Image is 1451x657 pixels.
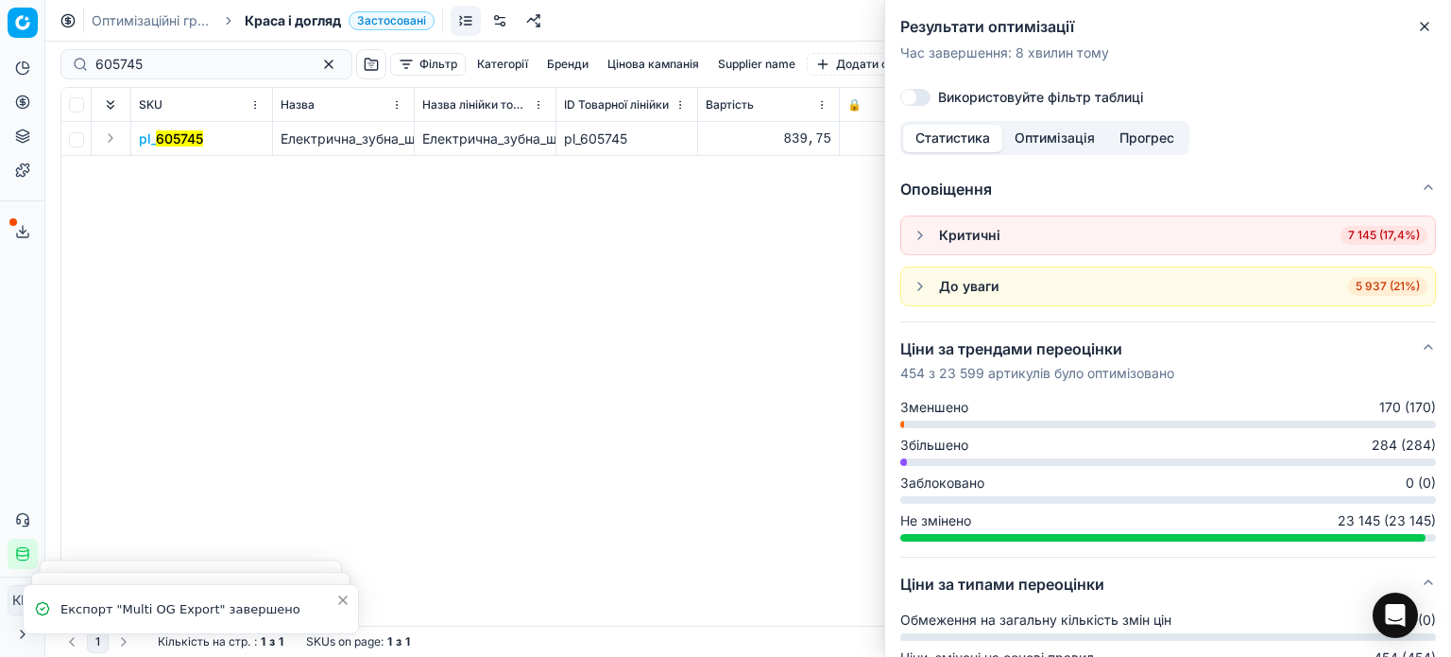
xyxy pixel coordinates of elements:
[564,130,690,148] div: pl_605745
[87,631,109,653] button: 1
[281,130,708,147] span: Електрична_зубна_щітка_Oral-B_Vitality_Pro_Protect_X_Clean_чорна
[900,322,1436,398] button: Ціни за трендами переоцінки454 з 23 599 артикулів було оптимізовано
[158,634,283,649] div: :
[900,43,1436,62] p: Час завершення : 8 хвилин тому
[706,130,831,148] div: 839,75
[261,634,265,649] strong: 1
[422,97,529,112] span: Назва лінійки товарів
[1107,125,1186,152] button: Прогрес
[1406,474,1436,493] span: 0 (0)
[99,94,122,116] button: Expand all
[139,130,203,148] span: pl_
[1373,593,1418,638] div: Open Intercom Messenger
[332,589,354,612] button: Close toast
[1002,125,1107,152] button: Оптимізація
[139,130,203,148] button: pl_605745
[92,11,435,30] nav: breadcrumb
[422,130,548,148] div: Електрична_зубна_щітка_Oral-B_Vitality_Pro_Protect_X_Clean_чорна
[903,125,1002,152] button: Статистика
[564,97,669,112] span: ID Товарної лінійки
[1348,277,1427,296] span: 5 937 (21%)
[158,634,250,649] span: Кількість на стр.
[600,53,707,76] button: Цінова кампанія
[269,634,275,649] strong: з
[9,586,37,614] span: КM
[60,631,135,653] nav: pagination
[900,611,1171,630] span: Обмеження на загальну кількість змін цін
[8,585,38,615] button: КM
[1338,511,1436,530] span: 23 145 (23 145)
[99,127,122,149] button: Expand
[807,53,927,76] button: Додати фільтр
[1379,398,1436,417] span: 170 (170)
[939,226,1000,245] div: Критичні
[281,97,315,112] span: Назва
[900,216,1436,321] div: Оповіщення
[306,634,384,649] span: SKUs on page :
[900,558,1436,611] button: Ціни за типами переоцінки
[139,97,162,112] span: SKU
[387,634,392,649] strong: 1
[900,15,1436,38] h2: Результати оптимізації
[112,631,135,653] button: Go to next page
[279,634,283,649] strong: 1
[900,398,968,417] span: Зменшено
[396,634,401,649] strong: з
[156,130,203,147] mark: 605745
[95,55,302,74] input: Пошук по SKU або назві
[900,474,984,493] span: Заблоковано
[245,11,341,30] span: Краса і догляд
[847,97,862,112] span: 🔒
[469,53,536,76] button: Категорії
[900,511,971,530] span: Не змінено
[1372,436,1436,455] span: 284 (284)
[706,97,754,112] span: Вартість
[1340,226,1427,245] span: 7 145 (17,4%)
[1406,611,1436,630] span: 0 (0)
[900,398,1436,557] div: Ціни за трендами переоцінки454 з 23 599 артикулів було оптимізовано
[939,277,999,296] div: До уваги
[405,634,410,649] strong: 1
[938,91,1144,104] label: Використовуйте фільтр таблиці
[900,436,968,455] span: Збільшено
[60,600,335,619] div: Експорт "Multi OG Export" завершено
[900,163,1436,216] button: Оповіщення
[539,53,596,76] button: Бренди
[710,53,803,76] button: Supplier name
[390,53,466,76] button: Фільтр
[900,337,1174,360] h5: Ціни за трендами переоцінки
[900,364,1174,383] p: 454 з 23 599 артикулів було оптимізовано
[349,11,435,30] span: Застосовані
[92,11,213,30] a: Оптимізаційні групи
[245,11,435,30] span: Краса і доглядЗастосовані
[60,631,83,653] button: Go to previous page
